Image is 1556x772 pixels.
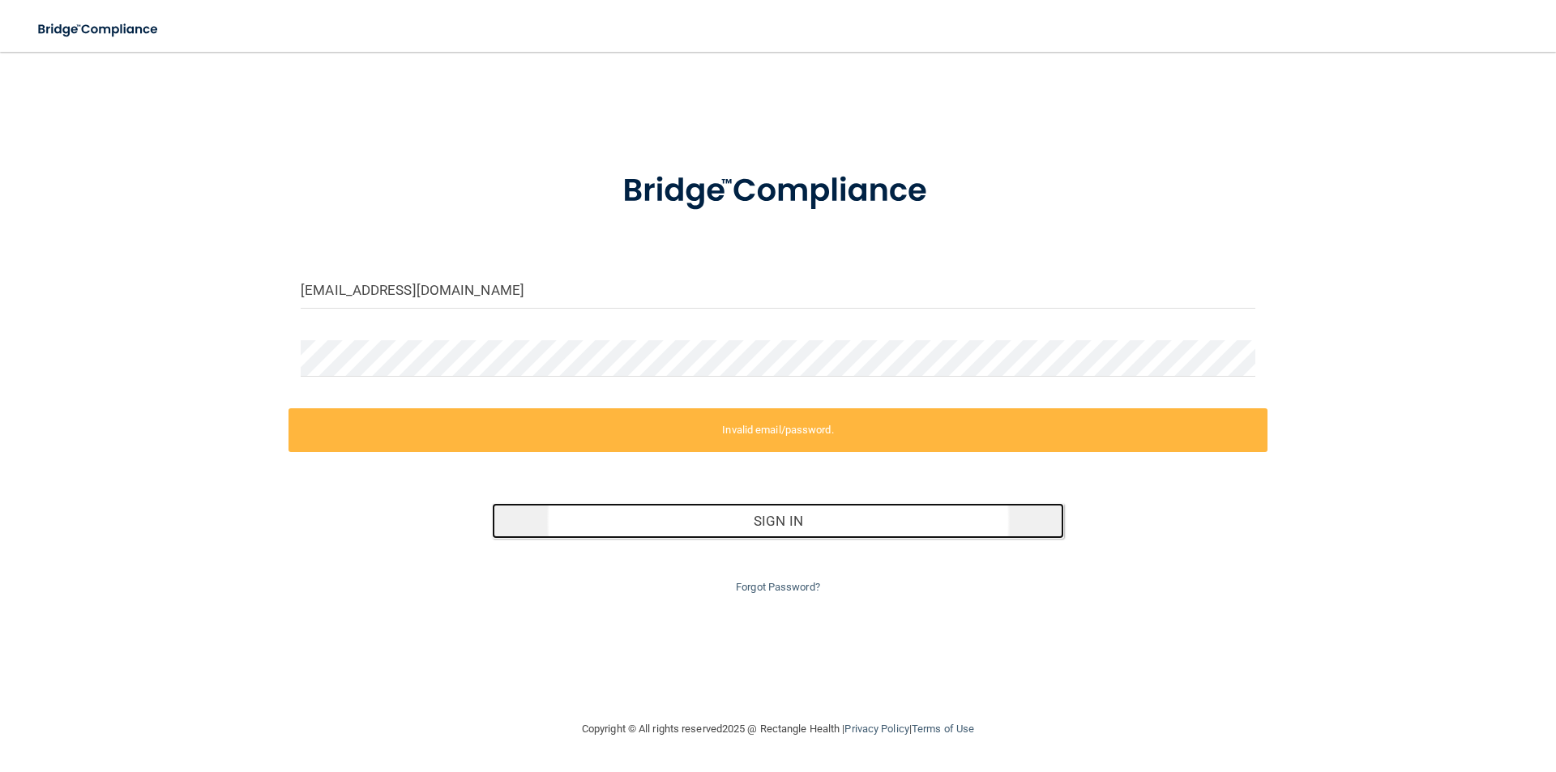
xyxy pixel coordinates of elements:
[912,723,974,735] a: Terms of Use
[24,13,173,46] img: bridge_compliance_login_screen.278c3ca4.svg
[482,703,1074,755] div: Copyright © All rights reserved 2025 @ Rectangle Health | |
[1276,657,1537,722] iframe: Drift Widget Chat Controller
[844,723,908,735] a: Privacy Policy
[492,503,1065,539] button: Sign In
[736,581,820,593] a: Forgot Password?
[589,149,967,233] img: bridge_compliance_login_screen.278c3ca4.svg
[289,408,1267,452] label: Invalid email/password.
[301,272,1255,309] input: Email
